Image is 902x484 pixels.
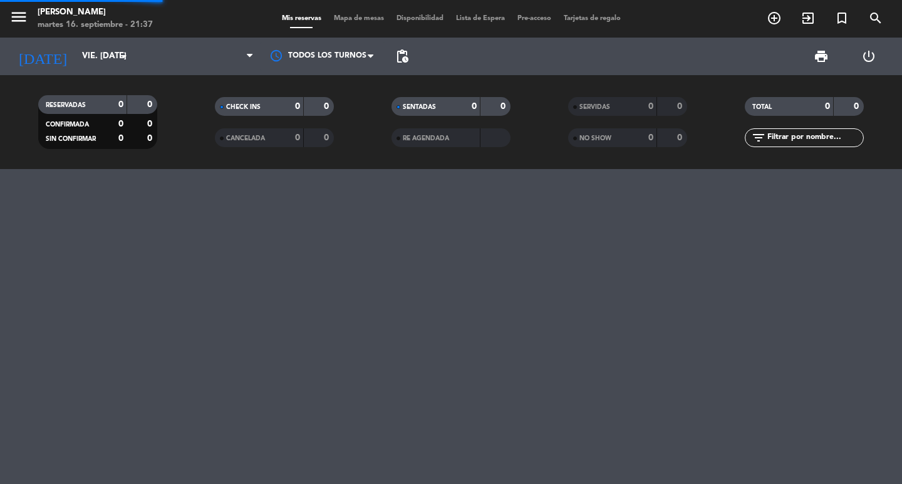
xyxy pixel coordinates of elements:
[147,134,155,143] strong: 0
[9,43,76,70] i: [DATE]
[752,104,772,110] span: TOTAL
[834,11,849,26] i: turned_in_not
[814,49,829,64] span: print
[118,100,123,109] strong: 0
[767,11,782,26] i: add_circle_outline
[450,15,511,22] span: Lista de Espera
[324,133,331,142] strong: 0
[9,8,28,31] button: menu
[579,135,611,142] span: NO SHOW
[226,135,265,142] span: CANCELADA
[118,134,123,143] strong: 0
[295,102,300,111] strong: 0
[472,102,477,111] strong: 0
[845,38,893,75] div: LOG OUT
[861,49,876,64] i: power_settings_new
[328,15,390,22] span: Mapa de mesas
[295,133,300,142] strong: 0
[117,49,132,64] i: arrow_drop_down
[46,102,86,108] span: RESERVADAS
[46,121,89,128] span: CONFIRMADA
[648,102,653,111] strong: 0
[38,6,153,19] div: [PERSON_NAME]
[557,15,627,22] span: Tarjetas de regalo
[276,15,328,22] span: Mis reservas
[854,102,861,111] strong: 0
[751,130,766,145] i: filter_list
[825,102,830,111] strong: 0
[390,15,450,22] span: Disponibilidad
[648,133,653,142] strong: 0
[118,120,123,128] strong: 0
[677,133,685,142] strong: 0
[868,11,883,26] i: search
[46,136,96,142] span: SIN CONFIRMAR
[324,102,331,111] strong: 0
[395,49,410,64] span: pending_actions
[801,11,816,26] i: exit_to_app
[38,19,153,31] div: martes 16. septiembre - 21:37
[403,104,436,110] span: SENTADAS
[500,102,508,111] strong: 0
[9,8,28,26] i: menu
[766,131,863,145] input: Filtrar por nombre...
[147,120,155,128] strong: 0
[403,135,449,142] span: RE AGENDADA
[147,100,155,109] strong: 0
[579,104,610,110] span: SERVIDAS
[226,104,261,110] span: CHECK INS
[511,15,557,22] span: Pre-acceso
[677,102,685,111] strong: 0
